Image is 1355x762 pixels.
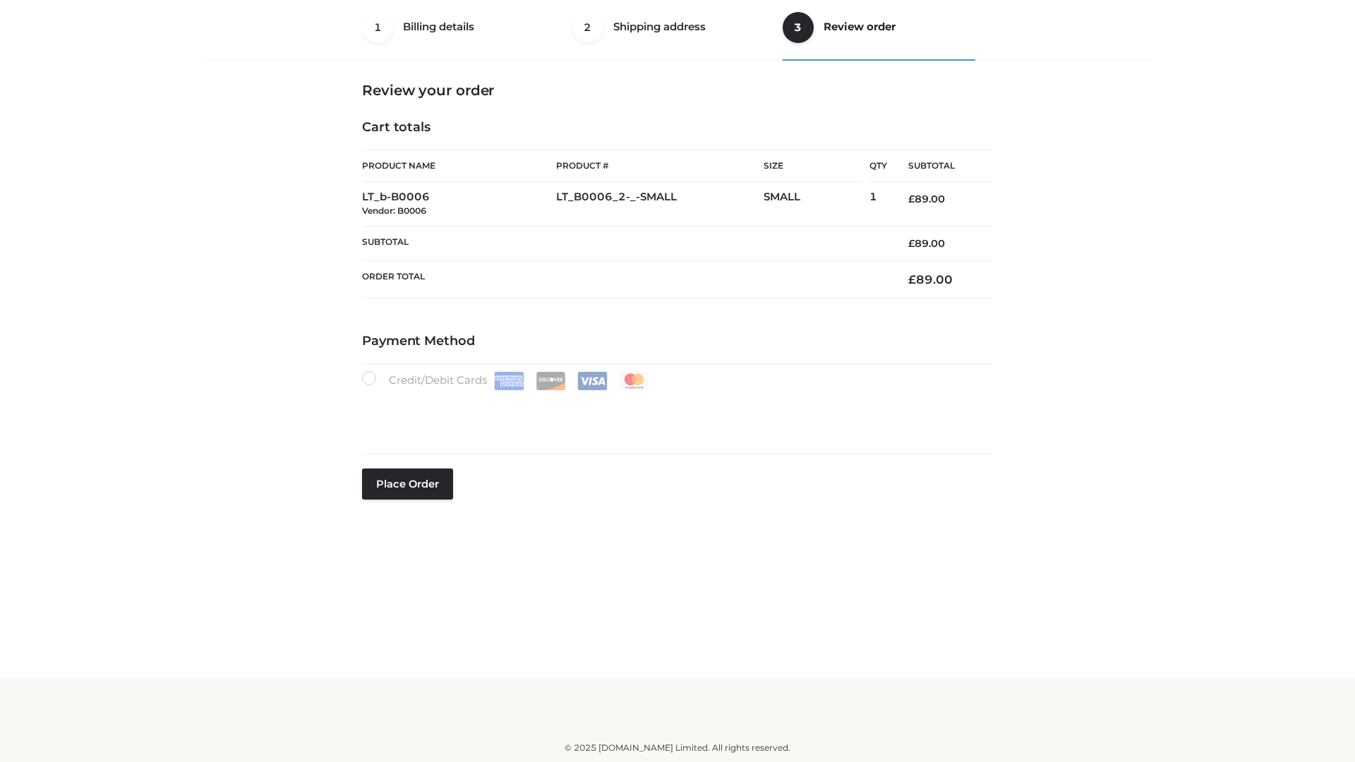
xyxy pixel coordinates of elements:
th: Product # [556,150,764,182]
td: LT_B0006_2-_-SMALL [556,182,764,226]
th: Subtotal [362,226,887,260]
iframe: Secure payment input frame [359,387,990,439]
span: £ [908,237,915,250]
td: 1 [869,182,887,226]
img: Amex [494,372,524,390]
h4: Cart totals [362,120,993,135]
span: £ [908,272,916,286]
td: LT_b-B0006 [362,182,556,226]
div: © 2025 [DOMAIN_NAME] Limited. All rights reserved. [210,741,1145,755]
img: Visa [577,372,608,390]
img: Mastercard [619,372,649,390]
th: Subtotal [887,150,993,182]
small: Vendor: B0006 [362,205,426,216]
img: Discover [536,372,566,390]
td: SMALL [764,182,869,226]
button: Place order [362,468,453,500]
span: £ [908,193,915,205]
label: Credit/Debit Cards [362,371,651,390]
h4: Payment Method [362,334,993,349]
bdi: 89.00 [908,272,953,286]
th: Size [764,150,862,182]
bdi: 89.00 [908,237,945,250]
th: Product Name [362,150,556,182]
h3: Review your order [362,82,993,99]
th: Order Total [362,261,887,298]
th: Qty [869,150,887,182]
bdi: 89.00 [908,193,945,205]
